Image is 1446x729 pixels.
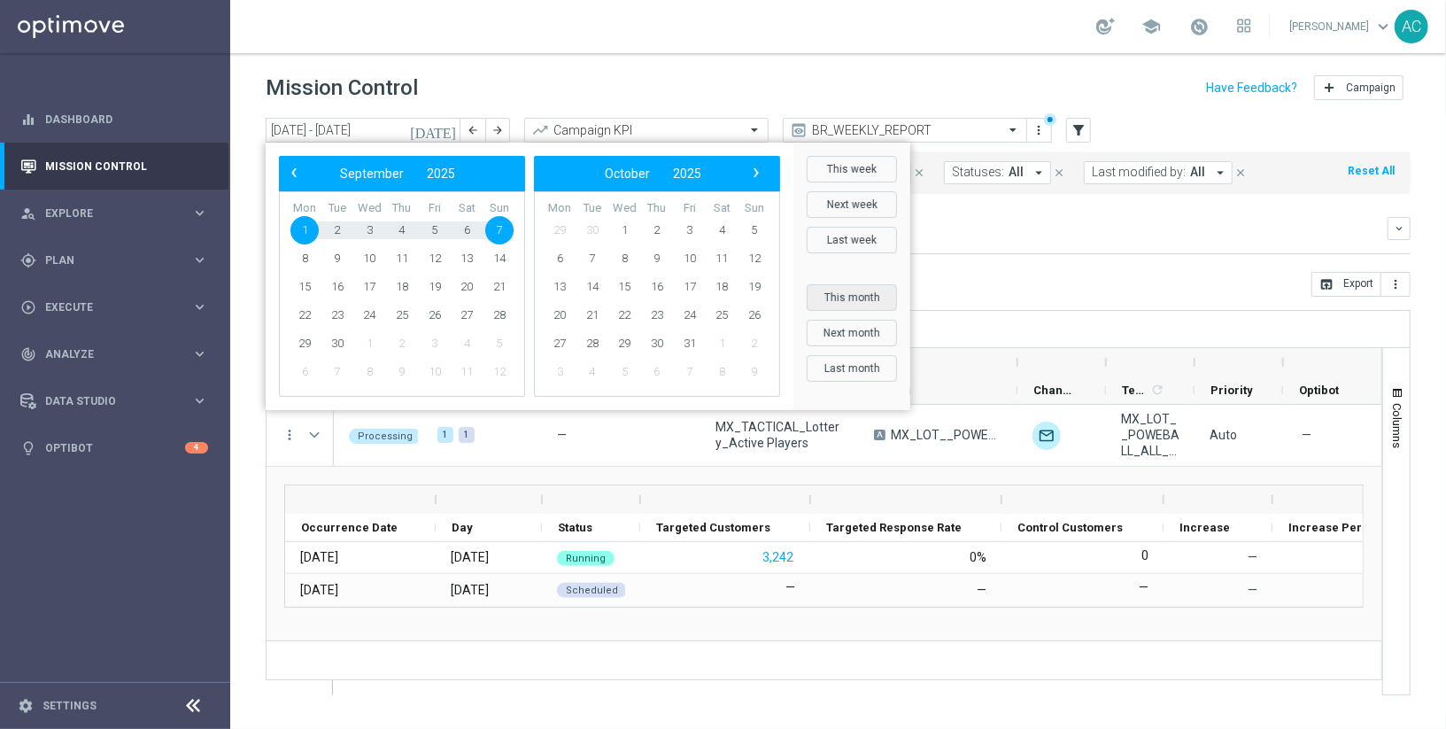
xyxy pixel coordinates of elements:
[643,216,671,244] span: 2
[738,201,770,216] th: weekday
[1248,550,1257,564] span: —
[807,191,897,218] button: Next week
[20,252,36,268] i: gps_fixed
[452,330,481,358] span: 4
[282,427,298,443] button: more_vert
[605,167,650,181] span: October
[323,244,352,273] span: 9
[745,161,768,184] span: ›
[452,244,481,273] span: 13
[1032,123,1047,137] i: more_vert
[1084,161,1233,184] button: Last modified by: All arrow_drop_down
[643,244,671,273] span: 9
[744,162,767,185] button: ›
[289,201,321,216] th: weekday
[676,301,704,330] span: 24
[608,201,641,216] th: weekday
[321,201,354,216] th: weekday
[266,118,460,143] input: Select date range
[545,301,574,330] span: 20
[437,427,453,443] div: 1
[290,216,319,244] span: 1
[545,358,574,386] span: 3
[740,273,769,301] span: 19
[673,201,706,216] th: weekday
[45,349,191,360] span: Analyze
[20,252,191,268] div: Plan
[45,396,191,407] span: Data Studio
[386,201,419,216] th: weekday
[191,299,208,315] i: keyboard_arrow_right
[421,358,449,386] span: 10
[643,273,671,301] span: 16
[45,255,191,266] span: Plan
[643,301,671,330] span: 23
[459,427,475,443] div: 1
[807,355,897,382] button: Last month
[610,358,638,386] span: 5
[451,549,489,565] div: Monday
[673,167,701,181] span: 2025
[740,216,769,244] span: 5
[557,428,567,442] span: —
[706,201,738,216] th: weekday
[790,121,808,139] i: preview
[388,330,416,358] span: 2
[407,118,460,144] button: [DATE]
[290,358,319,386] span: 6
[1141,17,1161,36] span: school
[421,244,449,273] span: 12
[300,582,338,598] div: 03 Sep 2025
[715,419,844,451] span: MX_TACTICAL_Lottery_Active Players
[388,358,416,386] span: 9
[19,394,209,408] button: Data Studio keyboard_arrow_right
[1141,547,1148,563] label: 0
[185,442,208,454] div: 4
[566,553,606,564] span: Running
[19,112,209,127] button: equalizer Dashboard
[290,330,319,358] span: 29
[1395,10,1428,43] div: AC
[485,216,514,244] span: 7
[485,118,510,143] button: arrow_forward
[676,358,704,386] span: 7
[20,206,36,221] i: person_search
[558,521,592,534] span: Status
[191,252,208,268] i: keyboard_arrow_right
[19,253,209,268] div: gps_fixed Plan keyboard_arrow_right
[1190,165,1205,180] span: All
[1009,165,1024,180] span: All
[913,167,925,179] i: close
[323,301,352,330] span: 23
[20,112,36,128] i: equalizer
[977,582,986,598] div: —
[643,358,671,386] span: 6
[20,299,191,315] div: Execute
[421,273,449,301] span: 19
[593,162,661,185] button: October
[45,302,191,313] span: Execute
[740,301,769,330] span: 26
[1031,120,1048,141] button: more_vert
[19,347,209,361] button: track_changes Analyze keyboard_arrow_right
[1346,161,1396,181] button: Reset All
[1179,521,1230,534] span: Increase
[656,521,770,534] span: Targeted Customers
[1393,222,1405,235] i: keyboard_arrow_down
[785,579,795,595] label: —
[1311,272,1381,297] button: open_in_browser Export
[421,216,449,244] span: 5
[410,122,458,138] i: [DATE]
[191,205,208,221] i: keyboard_arrow_right
[283,162,306,185] button: ‹
[340,167,404,181] span: September
[676,273,704,301] span: 17
[427,167,455,181] span: 2025
[20,206,191,221] div: Explore
[578,301,607,330] span: 21
[491,124,504,136] i: arrow_forward
[45,208,191,219] span: Explore
[576,201,609,216] th: weekday
[1288,521,1419,534] span: Increase Per Customer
